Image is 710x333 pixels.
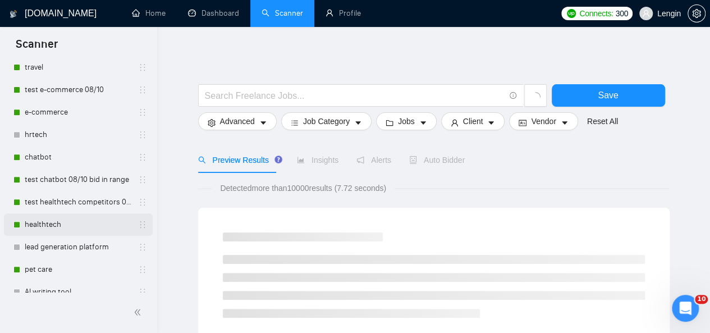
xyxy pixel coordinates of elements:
[188,8,239,18] a: dashboardDashboard
[326,8,361,18] a: userProfile
[386,118,393,127] span: folder
[25,146,131,168] a: chatbot
[695,295,708,304] span: 10
[25,236,131,258] a: lead generation platform
[409,156,417,164] span: robot
[138,153,147,162] span: holder
[487,118,495,127] span: caret-down
[463,115,483,127] span: Client
[198,156,279,165] span: Preview Results
[25,258,131,281] a: pet care
[25,124,131,146] a: hrtech
[419,118,427,127] span: caret-down
[291,118,299,127] span: bars
[10,5,17,23] img: logo
[531,115,556,127] span: Vendor
[138,63,147,72] span: holder
[138,220,147,229] span: holder
[25,56,131,79] a: travel
[138,175,147,184] span: holder
[615,7,627,20] span: 300
[561,118,569,127] span: caret-down
[510,92,517,99] span: info-circle
[25,168,131,191] a: test chatbot 08/10 bid in range
[198,112,277,130] button: settingAdvancedcaret-down
[688,9,705,18] span: setting
[356,156,364,164] span: notification
[356,156,391,165] span: Alerts
[441,112,505,130] button: userClientcaret-down
[138,288,147,296] span: holder
[579,7,613,20] span: Connects:
[25,79,131,101] a: test e-commerce 08/10
[354,118,362,127] span: caret-down
[567,9,576,18] img: upwork-logo.png
[672,295,699,322] iframe: Intercom live chat
[132,8,166,18] a: homeHome
[297,156,338,165] span: Insights
[259,118,267,127] span: caret-down
[409,156,465,165] span: Auto Bidder
[642,10,650,17] span: user
[376,112,437,130] button: folderJobscaret-down
[273,154,283,165] div: Tooltip anchor
[552,84,665,107] button: Save
[281,112,372,130] button: barsJob Categorycaret-down
[138,265,147,274] span: holder
[398,115,415,127] span: Jobs
[138,108,147,117] span: holder
[25,101,131,124] a: e-commerce
[519,118,526,127] span: idcard
[208,118,216,127] span: setting
[587,115,618,127] a: Reset All
[138,85,147,94] span: holder
[138,130,147,139] span: holder
[220,115,255,127] span: Advanced
[262,8,303,18] a: searchScanner
[138,243,147,252] span: holder
[451,118,459,127] span: user
[688,4,706,22] button: setting
[205,89,505,103] input: Search Freelance Jobs...
[303,115,350,127] span: Job Category
[509,112,578,130] button: idcardVendorcaret-down
[138,198,147,207] span: holder
[598,88,618,102] span: Save
[530,92,540,102] span: loading
[25,213,131,236] a: healthtech
[212,182,394,194] span: Detected more than 10000 results (7.72 seconds)
[7,36,67,60] span: Scanner
[198,156,206,164] span: search
[688,9,706,18] a: setting
[25,191,131,213] a: test healthtech competitors 08/10
[25,281,131,303] a: AI writing tool
[134,307,145,318] span: double-left
[297,156,305,164] span: area-chart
